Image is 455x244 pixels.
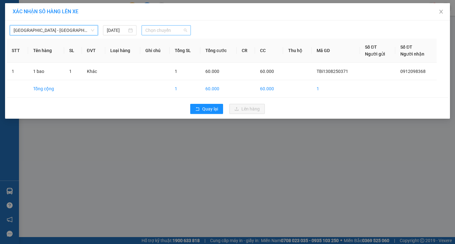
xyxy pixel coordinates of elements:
[400,45,412,50] span: Số ĐT
[317,69,348,74] span: TBi1308250371
[365,51,385,57] span: Người gửi
[200,80,237,98] td: 60.000
[145,26,187,35] span: Chọn chuyến
[7,39,28,63] th: STT
[13,9,78,15] span: XÁC NHẬN SỐ HÀNG LÊN XE
[64,39,82,63] th: SL
[200,39,237,63] th: Tổng cước
[400,69,426,74] span: 0912098368
[283,39,312,63] th: Thu hộ
[312,39,360,63] th: Mã GD
[229,104,265,114] button: uploadLên hàng
[190,104,223,114] button: rollbackQuay lại
[260,69,274,74] span: 60.000
[18,23,77,39] span: VP [PERSON_NAME] -
[28,39,64,63] th: Tên hàng
[28,63,64,80] td: 1 bao
[202,105,218,112] span: Quay lại
[28,80,64,98] td: Tổng cộng
[105,39,140,63] th: Loại hàng
[400,51,424,57] span: Người nhận
[255,80,283,98] td: 60.000
[14,26,94,35] span: Hà Nội - Thái Thụy (45 chỗ)
[37,9,58,14] strong: HOTLINE :
[21,43,49,48] span: 0912098368
[7,63,28,80] td: 1
[312,80,360,98] td: 1
[439,9,444,14] span: close
[5,26,11,30] span: Gửi
[20,43,49,48] span: -
[82,39,106,63] th: ĐVT
[205,69,219,74] span: 60.000
[170,80,200,98] td: 1
[82,63,106,80] td: Khác
[237,39,255,63] th: CR
[170,39,200,63] th: Tổng SL
[255,39,283,63] th: CC
[107,27,127,34] input: 14/08/2025
[69,69,72,74] span: 1
[18,23,77,39] span: 14 [PERSON_NAME], [PERSON_NAME]
[365,45,377,50] span: Số ĐT
[175,69,177,74] span: 1
[195,107,200,112] span: rollback
[140,39,170,63] th: Ghi chú
[432,3,450,21] button: Close
[14,3,82,8] strong: CÔNG TY VẬN TẢI ĐỨC TRƯỞNG
[18,16,20,21] span: -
